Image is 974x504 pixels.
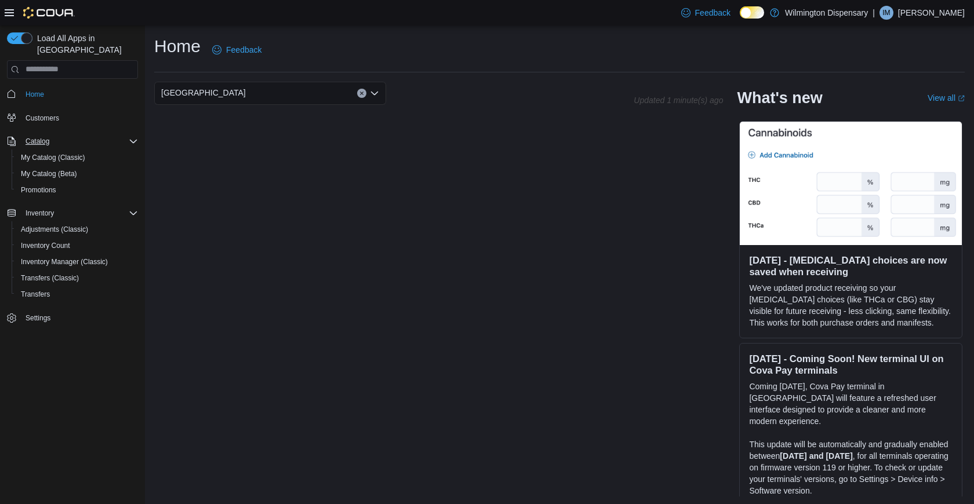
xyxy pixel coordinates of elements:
a: Transfers [16,287,54,301]
span: Customers [21,111,138,125]
button: My Catalog (Classic) [12,149,143,166]
span: Inventory [26,209,54,218]
span: Promotions [16,183,138,197]
div: Ian McVetta [879,6,893,20]
a: Inventory Manager (Classic) [16,255,112,269]
button: Inventory Manager (Classic) [12,254,143,270]
a: My Catalog (Beta) [16,167,82,181]
a: View allExternal link [928,93,965,103]
a: My Catalog (Classic) [16,151,90,165]
input: Dark Mode [740,6,764,19]
button: Transfers [12,286,143,302]
span: Inventory Count [16,239,138,253]
span: Inventory Manager (Classic) [16,255,138,269]
span: Inventory Count [21,241,70,250]
p: We've updated product receiving so your [MEDICAL_DATA] choices (like THCa or CBG) stay visible fo... [749,282,953,328]
a: Inventory Count [16,239,75,253]
button: Open list of options [370,89,379,98]
span: Home [21,87,138,101]
button: Clear input [357,89,366,98]
span: Catalog [26,137,49,146]
button: Settings [2,309,143,326]
button: Adjustments (Classic) [12,221,143,238]
a: Adjustments (Classic) [16,222,93,236]
button: Transfers (Classic) [12,270,143,286]
span: Promotions [21,185,56,195]
span: My Catalog (Beta) [16,167,138,181]
span: Settings [26,313,50,323]
button: Customers [2,109,143,126]
a: Home [21,87,49,101]
button: My Catalog (Beta) [12,166,143,182]
h2: What's new [737,89,822,107]
span: Transfers [21,290,50,299]
p: Wilmington Dispensary [785,6,868,20]
svg: External link [958,95,965,102]
span: [GEOGRAPHIC_DATA] [161,86,246,100]
span: Catalog [21,134,138,148]
h3: [DATE] - Coming Soon! New terminal UI on Cova Pay terminals [749,353,953,376]
p: Updated 1 minute(s) ago [634,96,723,105]
a: Settings [21,311,55,325]
span: Customers [26,114,59,123]
a: Feedback [208,38,266,61]
span: My Catalog (Beta) [21,169,77,178]
span: Transfers (Classic) [16,271,138,285]
a: Feedback [677,1,735,24]
span: Inventory [21,206,138,220]
p: This update will be automatically and gradually enabled between , for all terminals operating on ... [749,439,953,496]
a: Customers [21,111,64,125]
p: | [873,6,875,20]
span: Home [26,90,44,99]
strong: [DATE] and [DATE] [780,451,852,461]
span: Transfers (Classic) [21,273,79,283]
span: Adjustments (Classic) [21,225,88,234]
nav: Complex example [7,81,138,357]
span: My Catalog (Classic) [16,151,138,165]
span: Settings [21,311,138,325]
span: Feedback [226,44,261,56]
p: [PERSON_NAME] [898,6,965,20]
span: My Catalog (Classic) [21,153,85,162]
h3: [DATE] - [MEDICAL_DATA] choices are now saved when receiving [749,254,953,277]
button: Home [2,86,143,103]
span: Adjustments (Classic) [16,222,138,236]
span: Load All Apps in [GEOGRAPHIC_DATA] [32,32,138,56]
p: Coming [DATE], Cova Pay terminal in [GEOGRAPHIC_DATA] will feature a refreshed user interface des... [749,381,953,427]
button: Inventory [2,205,143,221]
button: Catalog [21,134,54,148]
a: Transfers (Classic) [16,271,83,285]
h1: Home [154,35,201,58]
a: Promotions [16,183,61,197]
button: Inventory [21,206,59,220]
span: Inventory Manager (Classic) [21,257,108,266]
span: Feedback [695,7,731,19]
button: Promotions [12,182,143,198]
span: IM [882,6,890,20]
span: Transfers [16,287,138,301]
button: Inventory Count [12,238,143,254]
button: Catalog [2,133,143,149]
img: Cova [23,7,75,19]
